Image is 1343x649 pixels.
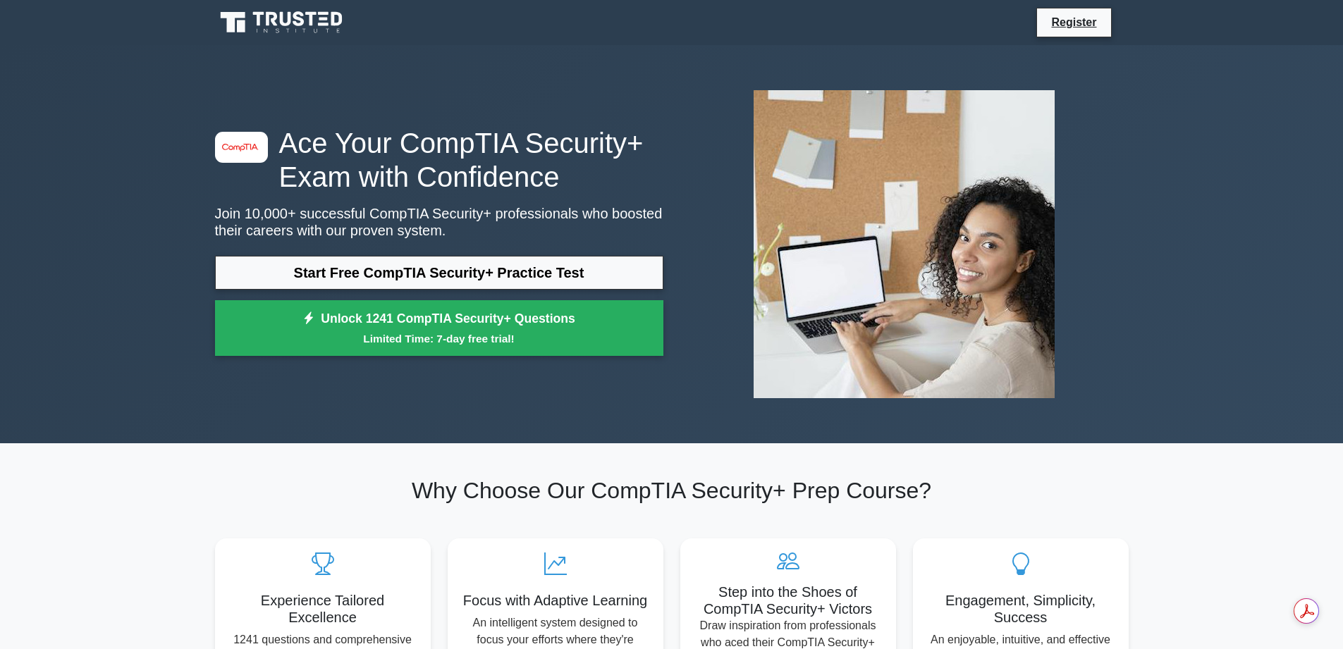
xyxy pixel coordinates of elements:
small: Limited Time: 7-day free trial! [233,330,646,347]
a: Register [1043,13,1105,31]
h5: Step into the Shoes of CompTIA Security+ Victors [692,583,885,617]
p: Join 10,000+ successful CompTIA Security+ professionals who boosted their careers with our proven... [215,205,663,239]
a: Start Free CompTIA Security+ Practice Test [215,256,663,290]
h5: Engagement, Simplicity, Success [924,592,1117,626]
h1: Ace Your CompTIA Security+ Exam with Confidence [215,126,663,194]
a: Unlock 1241 CompTIA Security+ QuestionsLimited Time: 7-day free trial! [215,300,663,357]
h5: Focus with Adaptive Learning [459,592,652,609]
h2: Why Choose Our CompTIA Security+ Prep Course? [215,477,1129,504]
h5: Experience Tailored Excellence [226,592,419,626]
